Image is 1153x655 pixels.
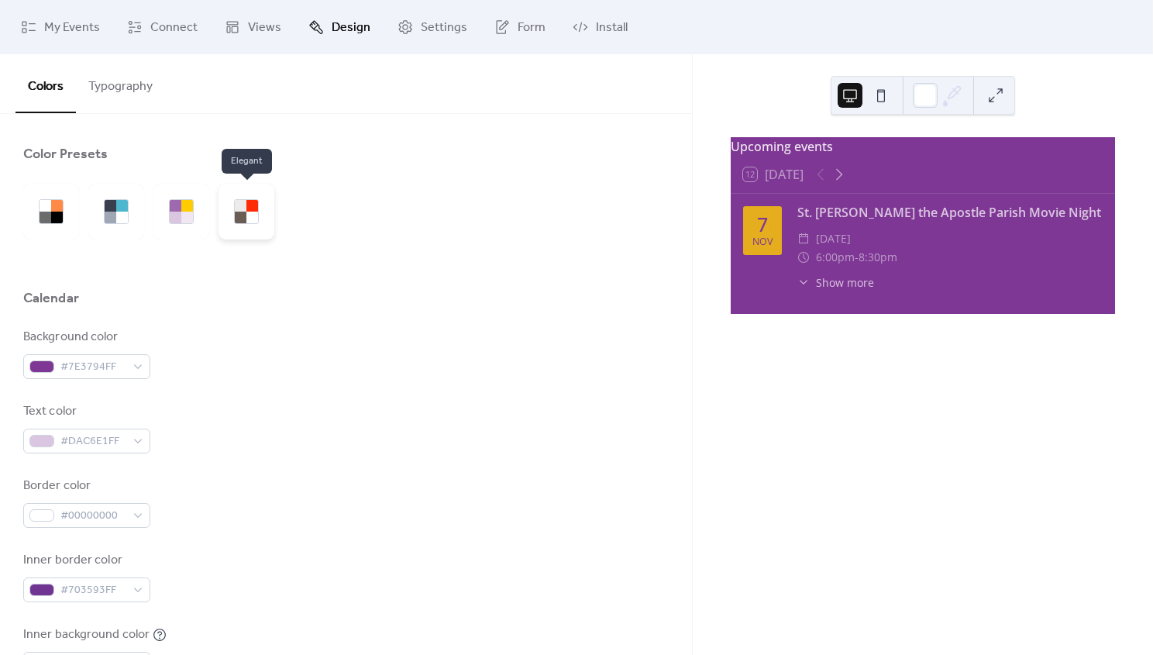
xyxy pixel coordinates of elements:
[60,358,126,377] span: #7E3794FF
[44,19,100,37] span: My Events
[222,149,272,174] span: Elegant
[797,274,874,291] button: ​Show more
[855,248,859,267] span: -
[23,477,147,495] div: Border color
[816,229,851,248] span: [DATE]
[23,402,147,421] div: Text color
[483,6,557,48] a: Form
[421,19,467,37] span: Settings
[23,626,150,644] div: Inner background color
[752,237,773,247] div: Nov
[297,6,382,48] a: Design
[797,203,1103,222] div: St. [PERSON_NAME] the Apostle Parish Movie Night
[731,137,1115,156] div: Upcoming events
[596,19,628,37] span: Install
[816,248,855,267] span: 6:00pm
[248,19,281,37] span: Views
[15,54,76,113] button: Colors
[60,433,126,451] span: #DAC6E1FF
[150,19,198,37] span: Connect
[859,248,897,267] span: 8:30pm
[23,328,147,346] div: Background color
[115,6,209,48] a: Connect
[9,6,112,48] a: My Events
[561,6,639,48] a: Install
[213,6,293,48] a: Views
[60,581,126,600] span: #703593FF
[386,6,479,48] a: Settings
[816,274,874,291] span: Show more
[797,229,810,248] div: ​
[797,248,810,267] div: ​
[518,19,546,37] span: Form
[23,551,147,570] div: Inner border color
[797,274,810,291] div: ​
[332,19,370,37] span: Design
[76,54,165,112] button: Typography
[757,215,768,234] div: 7
[23,289,79,308] div: Calendar
[60,507,126,526] span: #00000000
[23,145,108,164] div: Color Presets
